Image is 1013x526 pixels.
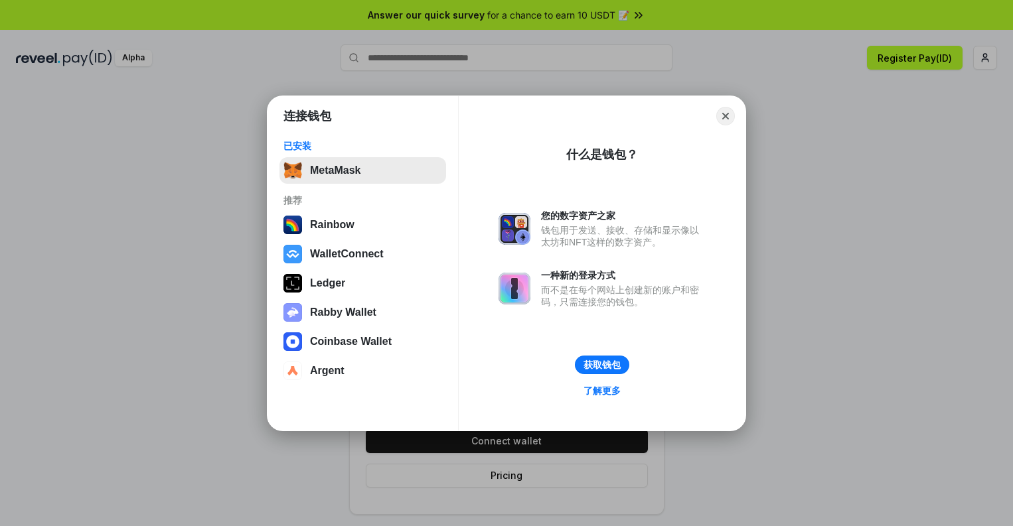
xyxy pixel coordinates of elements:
button: 获取钱包 [575,356,629,374]
button: Ledger [279,270,446,296]
div: 推荐 [283,194,442,206]
div: 一种新的登录方式 [541,269,706,281]
div: 了解更多 [584,385,621,397]
img: svg+xml,%3Csvg%20width%3D%2228%22%20height%3D%2228%22%20viewBox%3D%220%200%2028%2028%22%20fill%3D... [283,362,302,380]
div: Rainbow [310,219,354,231]
button: Coinbase Wallet [279,328,446,355]
div: 而不是在每个网站上创建新的账户和密码，只需连接您的钱包。 [541,284,706,308]
img: svg+xml,%3Csvg%20width%3D%2228%22%20height%3D%2228%22%20viewBox%3D%220%200%2028%2028%22%20fill%3D... [283,245,302,263]
div: 获取钱包 [584,359,621,371]
div: Argent [310,365,345,377]
button: Rainbow [279,212,446,238]
button: Argent [279,358,446,384]
img: svg+xml,%3Csvg%20width%3D%2228%22%20height%3D%2228%22%20viewBox%3D%220%200%2028%2028%22%20fill%3D... [283,332,302,351]
div: 钱包用于发送、接收、存储和显示像以太坊和NFT这样的数字资产。 [541,224,706,248]
img: svg+xml,%3Csvg%20xmlns%3D%22http%3A%2F%2Fwww.w3.org%2F2000%2Fsvg%22%20fill%3D%22none%22%20viewBox... [499,213,530,245]
div: WalletConnect [310,248,384,260]
button: Close [716,107,735,125]
button: WalletConnect [279,241,446,267]
button: Rabby Wallet [279,299,446,326]
div: Coinbase Wallet [310,336,392,348]
div: 什么是钱包？ [566,147,638,163]
img: svg+xml,%3Csvg%20xmlns%3D%22http%3A%2F%2Fwww.w3.org%2F2000%2Fsvg%22%20fill%3D%22none%22%20viewBox... [283,303,302,322]
a: 了解更多 [576,382,629,399]
img: svg+xml,%3Csvg%20width%3D%22120%22%20height%3D%22120%22%20viewBox%3D%220%200%20120%20120%22%20fil... [283,216,302,234]
button: MetaMask [279,157,446,184]
img: svg+xml,%3Csvg%20xmlns%3D%22http%3A%2F%2Fwww.w3.org%2F2000%2Fsvg%22%20fill%3D%22none%22%20viewBox... [499,273,530,304]
img: svg+xml,%3Csvg%20fill%3D%22none%22%20height%3D%2233%22%20viewBox%3D%220%200%2035%2033%22%20width%... [283,161,302,180]
div: 您的数字资产之家 [541,210,706,222]
img: svg+xml,%3Csvg%20xmlns%3D%22http%3A%2F%2Fwww.w3.org%2F2000%2Fsvg%22%20width%3D%2228%22%20height%3... [283,274,302,293]
h1: 连接钱包 [283,108,331,124]
div: Ledger [310,277,345,289]
div: Rabby Wallet [310,306,376,318]
div: MetaMask [310,164,360,176]
div: 已安装 [283,140,442,152]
